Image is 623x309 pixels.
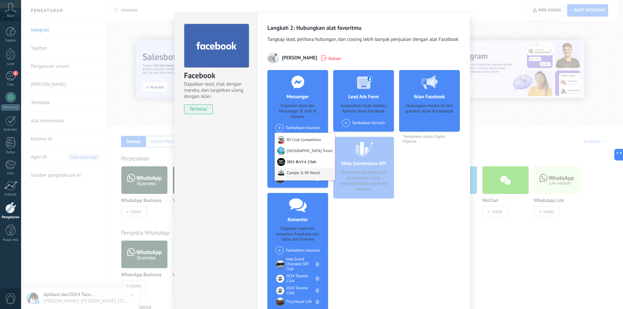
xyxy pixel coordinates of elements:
[338,103,389,115] div: Kumpulkan leads melalui formulir Iklan Facebook
[285,94,311,100] h4: Messenger
[1,150,20,155] div: Daftar
[286,217,309,223] h4: Komentar
[275,246,320,255] div: Tambahkan halaman
[273,226,323,243] div: Dapatkan lead dari komentar Facebook dan balas dari Kommo
[7,14,15,18] span: Akun
[275,168,335,180] div: Camper & RV World
[184,104,213,114] span: terinstal
[267,24,460,31] h3: Langkah 2: Hubungkan alat favoritmu
[1,62,20,66] div: Lead
[286,286,316,295] div: 2024 Tacoma ,Club
[282,55,317,61] span: [PERSON_NAME]
[184,81,248,100] span: Dapatkan lead, chat dengan mereka, dan targetkan ulang dengan iklan
[267,36,460,44] span: Tangkap lead, pelihara hubungan, dan closing lebih banyak penjualan dengan alat Facebook
[273,103,323,120] div: Dapatkan lead dari Messenger & chat di Kommo
[13,71,18,76] span: 1
[1,172,20,176] div: Mail
[1,128,20,132] div: Kalender
[286,299,311,304] div: Tiny House Life
[412,94,447,100] h4: Iklan Facebook
[1,83,20,87] div: Chat
[1,193,20,197] div: Statistik
[184,70,248,81] div: Facebook
[404,103,455,127] div: Hubungkan modul ini dan gunakan iklan di Facebook
[286,274,316,283] div: 2024 Tacoma ,CIub
[286,257,316,271] div: Jeep Grand Cherokee SRT Club
[275,124,320,132] div: Tambahkan halaman
[1,39,20,43] div: Dasbor
[1,215,20,220] div: Pengaturan
[347,94,381,100] h4: Lead Ads Form
[1,238,20,242] div: Pusat Info
[399,134,460,144] span: Tambahkan dalam Digital Pipeline
[342,119,385,127] div: Tambahkan formulir
[328,55,341,61] span: Keluar
[275,157,335,168] div: 𝟐𝟎𝟐𝟏 𝐑𝐀𝐕𝟒 ,𝐂𝐥𝐮𝐛
[275,146,335,157] div: [GEOGRAPHIC_DATA] Travel
[275,133,335,146] div: RV Club Competition
[1,104,20,111] div: WhatsApp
